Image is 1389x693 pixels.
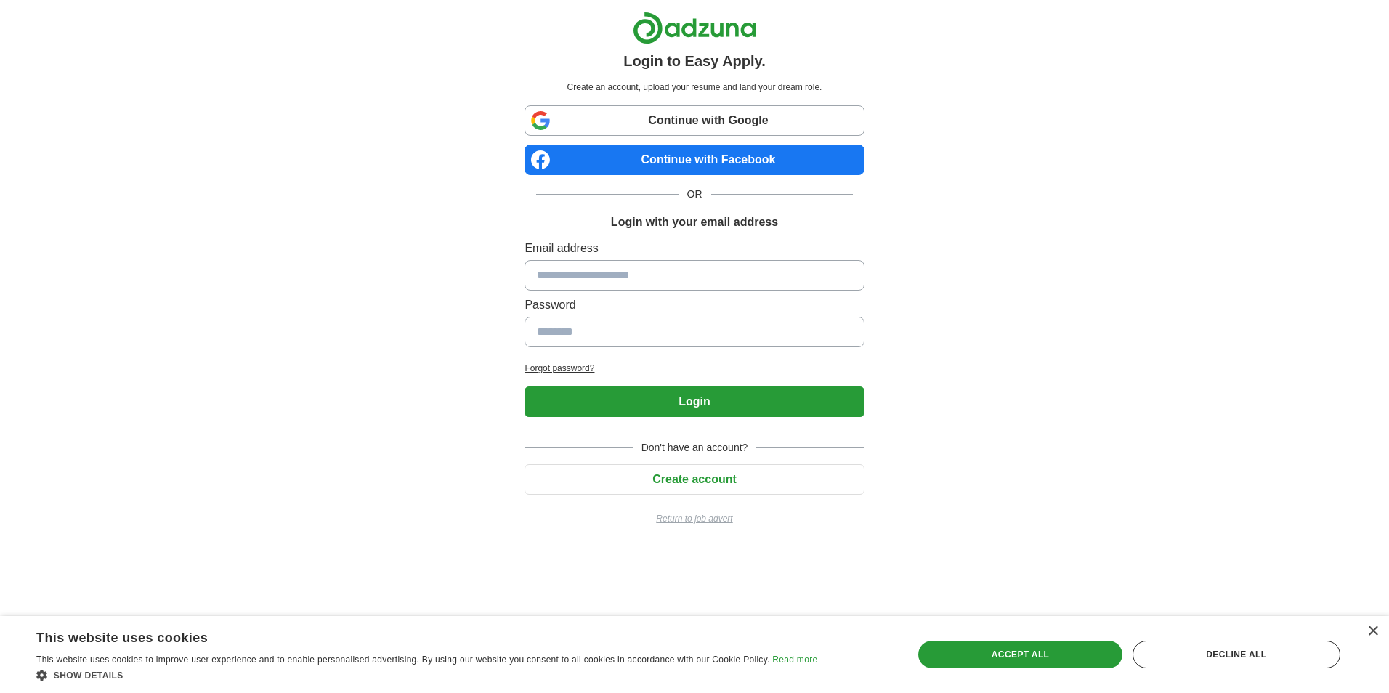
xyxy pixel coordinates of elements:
[525,296,864,314] label: Password
[527,81,861,94] p: Create an account, upload your resume and land your dream role.
[918,641,1122,668] div: Accept all
[54,670,123,681] span: Show details
[623,50,766,72] h1: Login to Easy Apply.
[1367,626,1378,637] div: Close
[525,105,864,136] a: Continue with Google
[1133,641,1340,668] div: Decline all
[633,440,757,455] span: Don't have an account?
[611,214,778,231] h1: Login with your email address
[525,464,864,495] button: Create account
[525,240,864,257] label: Email address
[36,654,770,665] span: This website uses cookies to improve user experience and to enable personalised advertising. By u...
[36,625,781,647] div: This website uses cookies
[633,12,756,44] img: Adzuna logo
[525,512,864,525] a: Return to job advert
[525,362,864,375] a: Forgot password?
[525,145,864,175] a: Continue with Facebook
[525,386,864,417] button: Login
[772,654,817,665] a: Read more, opens a new window
[679,187,711,202] span: OR
[36,668,817,682] div: Show details
[525,473,864,485] a: Create account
